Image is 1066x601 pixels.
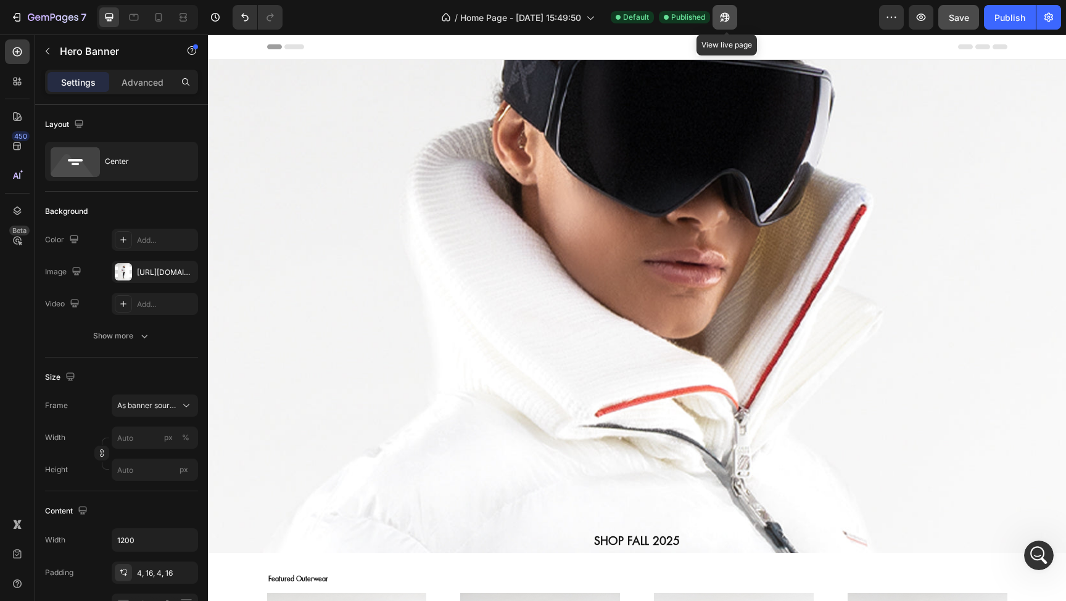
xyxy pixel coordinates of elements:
button: Show more [45,325,198,347]
div: 450 [12,131,30,141]
span: Published [671,12,705,23]
span: As banner source [117,400,178,411]
div: Color [45,232,81,248]
span: px [180,465,188,474]
button: Send a message… [212,399,231,419]
input: px% [112,427,198,449]
p: Hero Banner [60,44,165,59]
div: Width [45,534,65,546]
span: Home Page - [DATE] 15:49:50 [460,11,581,24]
label: Frame [45,400,68,411]
div: Beta [9,226,30,235]
button: Save [938,5,979,30]
div: px [164,432,173,443]
button: Publish [984,5,1036,30]
div: Undo/Redo [233,5,283,30]
span: / [455,11,458,24]
div: Size [45,369,78,386]
div: Content [45,503,90,520]
label: Width [45,432,65,443]
div: % [182,432,189,443]
div: Video [45,296,82,313]
p: Settings [61,76,96,89]
div: Show more [93,330,151,342]
div: Add... [137,299,195,310]
div: Background [45,206,88,217]
input: px [112,459,198,481]
p: 7 [81,10,86,25]
div: Padding [45,567,73,578]
span: Save [949,12,969,23]
input: Auto [112,529,197,551]
label: Height [45,464,68,475]
span: Default [623,12,649,23]
div: [URL][DOMAIN_NAME] [137,267,195,278]
p: Advanced [122,76,163,89]
div: Publish [994,11,1025,24]
button: px [178,430,193,445]
iframe: Intercom live chat [1024,541,1054,570]
button: As banner source [112,395,198,417]
div: Add... [137,235,195,246]
iframe: Design area [208,35,1066,601]
div: Image [45,264,84,280]
button: % [161,430,176,445]
div: 4, 16, 4, 16 [137,568,195,579]
div: Layout [45,117,86,133]
button: 7 [5,5,92,30]
div: Center [105,147,180,176]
